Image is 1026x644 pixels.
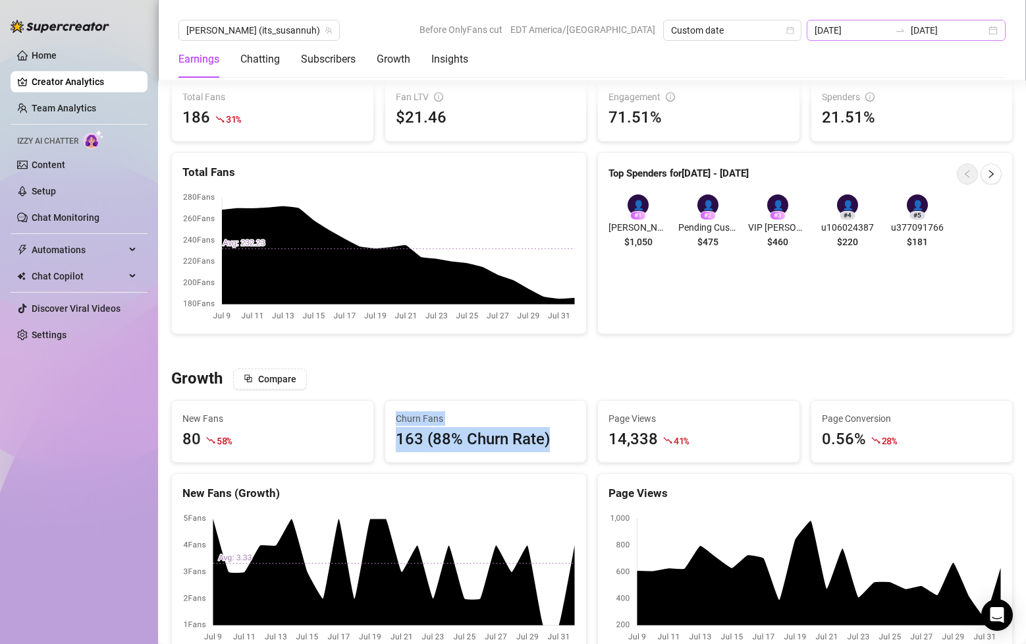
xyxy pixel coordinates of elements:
[396,90,576,104] div: Fan LTV
[301,51,356,67] div: Subscribers
[678,220,738,235] span: Pending Custom Video [DATE] (Balance $100) [PERSON_NAME]
[377,51,410,67] div: Growth
[822,427,866,452] div: 0.56%
[630,211,646,220] div: # 1
[888,220,947,235] span: u377091766
[396,411,576,426] span: Churn Fans
[666,92,675,102] span: info-circle
[233,368,307,390] button: Compare
[32,50,57,61] a: Home
[895,25,905,36] span: to
[822,411,1002,426] span: Page Conversion
[396,105,576,131] div: $21.46
[837,194,858,216] div: 👤
[258,374,296,384] span: Compare
[608,411,789,426] span: Page Views
[186,20,332,40] span: Susanna (its_susannuh)
[510,20,655,40] span: EDT America/[GEOGRAPHIC_DATA]
[32,160,65,170] a: Content
[837,235,858,249] span: $220
[608,105,789,131] div: 71.51%
[182,427,201,452] div: 80
[767,194,788,216] div: 👤
[818,220,877,235] span: u106024387
[32,186,56,196] a: Setup
[911,23,986,38] input: End date
[171,368,223,390] h3: Growth
[770,211,786,220] div: # 3
[217,434,232,447] span: 58 %
[822,105,1002,131] div: 21.51%
[909,211,925,220] div: # 5
[178,51,219,67] div: Earnings
[11,20,109,33] img: logo-BBDzfeDw.svg
[671,20,794,40] span: Custom date
[182,411,363,426] span: New Fans
[206,436,215,445] span: fall
[32,266,125,287] span: Chat Copilot
[32,71,137,92] a: Creator Analytics
[32,212,99,223] a: Chat Monitoring
[748,220,807,235] span: VIP [PERSON_NAME]| Pending Custom video [DATE]
[84,130,104,149] img: AI Chatter
[840,211,855,220] div: # 4
[215,115,225,124] span: fall
[624,235,653,249] span: $1,050
[226,113,241,125] span: 31 %
[182,105,210,131] div: 186
[182,90,363,104] span: Total Fans
[986,169,996,179] span: right
[786,26,794,34] span: calendar
[663,436,672,445] span: fall
[674,434,689,447] span: 41 %
[895,25,905,36] span: swap-right
[608,90,789,104] div: Engagement
[871,436,880,445] span: fall
[240,51,280,67] div: Chatting
[396,427,576,452] div: 163 (88% Churn Rate)
[608,427,658,452] div: 14,338
[419,20,502,40] span: Before OnlyFans cut
[17,272,26,281] img: Chat Copilot
[882,434,897,447] span: 28 %
[32,330,67,340] a: Settings
[434,92,443,102] span: info-circle
[608,166,749,182] article: Top Spenders for [DATE] - [DATE]
[767,235,788,249] span: $460
[32,239,125,260] span: Automations
[700,211,716,220] div: # 2
[431,51,468,67] div: Insights
[822,90,1002,104] div: Spenders
[608,220,668,235] span: [PERSON_NAME]
[608,484,1002,502] div: Page Views
[697,235,718,249] span: $475
[182,163,576,181] div: Total Fans
[697,194,718,216] div: 👤
[907,235,928,249] span: $181
[244,374,253,383] span: block
[32,303,121,314] a: Discover Viral Videos
[628,194,649,216] div: 👤
[981,599,1013,631] div: Open Intercom Messenger
[865,92,875,102] span: info-circle
[907,194,928,216] div: 👤
[815,23,890,38] input: Start date
[182,484,576,502] div: New Fans (Growth)
[17,135,78,148] span: Izzy AI Chatter
[17,245,28,255] span: thunderbolt
[325,26,333,34] span: team
[32,103,96,113] a: Team Analytics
